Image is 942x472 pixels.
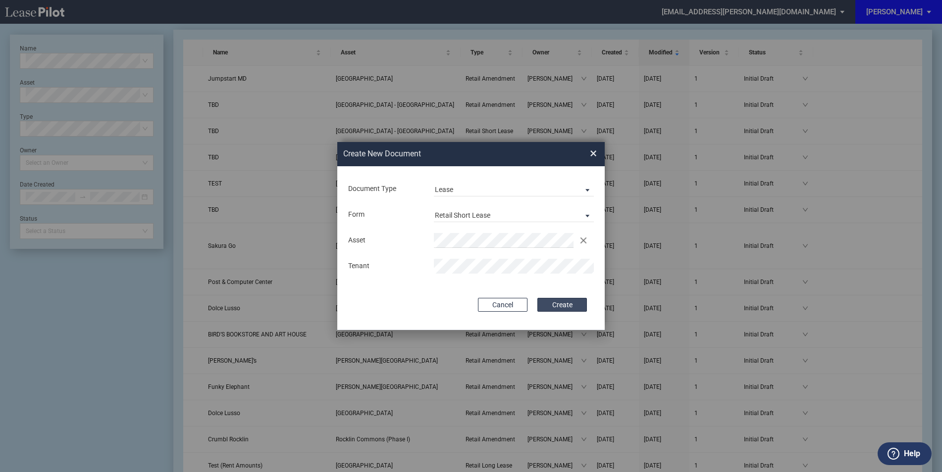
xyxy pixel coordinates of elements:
[435,186,453,193] div: Lease
[435,211,490,219] div: Retail Short Lease
[342,261,428,271] div: Tenant
[342,210,428,220] div: Form
[434,207,594,222] md-select: Lease Form: Retail Short Lease
[342,184,428,194] div: Document Type
[478,298,527,312] button: Cancel
[434,182,594,196] md-select: Document Type: Lease
[342,236,428,245] div: Asset
[537,298,587,312] button: Create
[590,146,597,162] span: ×
[337,142,605,330] md-dialog: Create New ...
[904,447,920,460] label: Help
[343,148,554,159] h2: Create New Document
